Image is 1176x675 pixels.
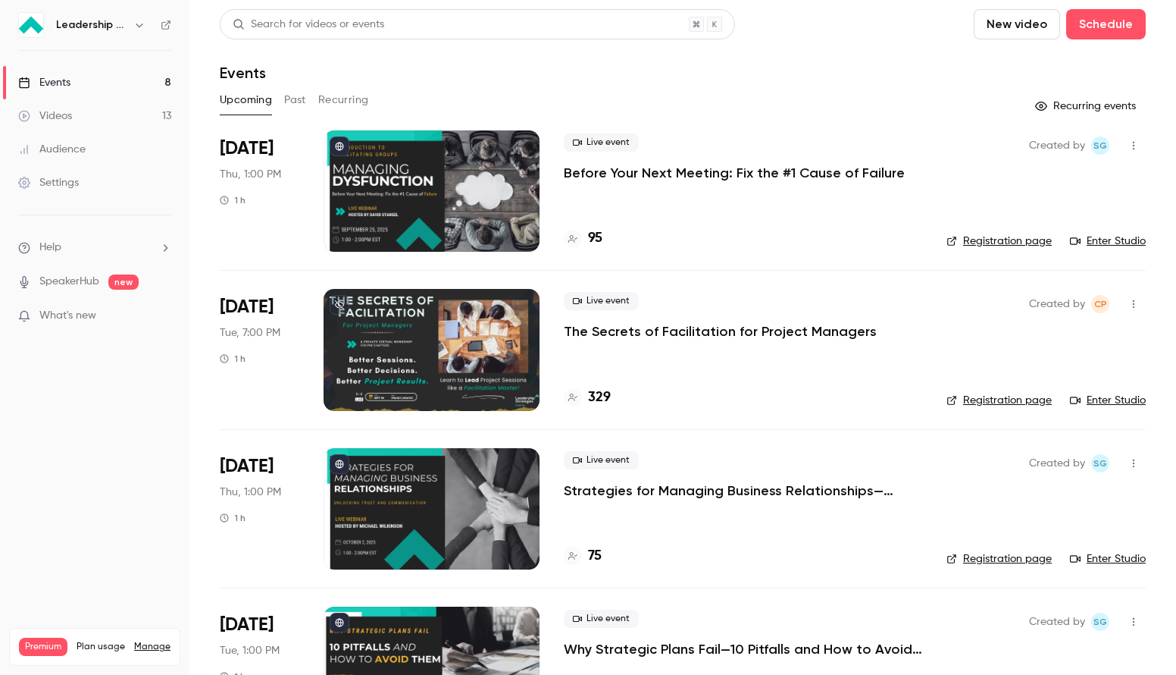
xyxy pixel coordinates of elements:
span: Created by [1029,613,1085,631]
span: Created by [1029,137,1085,155]
span: [DATE] [220,295,274,319]
span: SG [1093,137,1107,155]
span: Shay Gant [1091,137,1109,155]
a: 329 [564,388,611,408]
span: Chyenne Pastrana [1091,295,1109,313]
span: [DATE] [220,137,274,161]
span: Created by [1029,454,1085,472]
span: Premium [19,638,67,656]
span: Thu, 1:00 PM [220,485,281,500]
span: Plan usage [77,641,125,653]
button: Recurring [318,88,369,112]
span: Live event [564,451,639,469]
button: Upcoming [220,88,272,112]
div: 1 h [220,512,246,524]
div: Videos [18,108,72,124]
a: Enter Studio [1070,234,1146,249]
a: Registration page [946,551,1052,567]
a: 75 [564,546,602,567]
span: CP [1094,295,1107,313]
span: Live event [564,292,639,310]
div: Audience [18,142,86,157]
button: Recurring events [1028,94,1146,118]
span: Tue, 1:00 PM [220,643,280,658]
div: Sep 25 Thu, 1:00 PM (America/New York) [220,130,299,252]
span: Tue, 7:00 PM [220,325,280,341]
img: Leadership Strategies - 2025 Webinars [19,13,43,37]
h4: 95 [588,228,602,249]
div: 1 h [220,353,246,365]
span: [DATE] [220,613,274,637]
span: Help [39,240,61,256]
span: SG [1093,454,1107,472]
div: 1 h [220,194,246,206]
a: Registration page [946,393,1052,408]
a: Registration page [946,234,1052,249]
a: Enter Studio [1070,551,1146,567]
span: Live event [564,610,639,628]
a: Strategies for Managing Business Relationships—Unlocking Trust and Communication [564,482,922,500]
h4: 329 [588,388,611,408]
a: Manage [134,641,170,653]
a: Enter Studio [1070,393,1146,408]
span: new [108,275,139,290]
span: Shay Gant [1091,454,1109,472]
h6: Leadership Strategies - 2025 Webinars [56,17,127,33]
span: Live event [564,133,639,152]
div: Settings [18,175,79,190]
span: [DATE] [220,454,274,479]
h4: 75 [588,546,602,567]
a: The Secrets of Facilitation for Project Managers [564,322,877,341]
span: Shay Gant [1091,613,1109,631]
span: What's new [39,308,96,324]
div: Oct 2 Thu, 1:00 PM (America/New York) [220,448,299,570]
a: Before Your Next Meeting: Fix the #1 Cause of Failure [564,164,905,182]
button: New video [974,9,1060,39]
span: SG [1093,613,1107,631]
li: help-dropdown-opener [18,240,171,256]
span: Created by [1029,295,1085,313]
span: Thu, 1:00 PM [220,167,281,182]
div: Events [18,75,70,90]
a: 95 [564,228,602,249]
a: SpeakerHub [39,274,99,290]
div: Search for videos or events [233,17,384,33]
a: Why Strategic Plans Fail—10 Pitfalls and How to Avoid Them [564,640,922,658]
iframe: Noticeable Trigger [153,309,171,323]
div: Sep 30 Tue, 7:00 PM (America/New York) [220,289,299,410]
h1: Events [220,64,266,82]
button: Schedule [1066,9,1146,39]
button: Past [284,88,306,112]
